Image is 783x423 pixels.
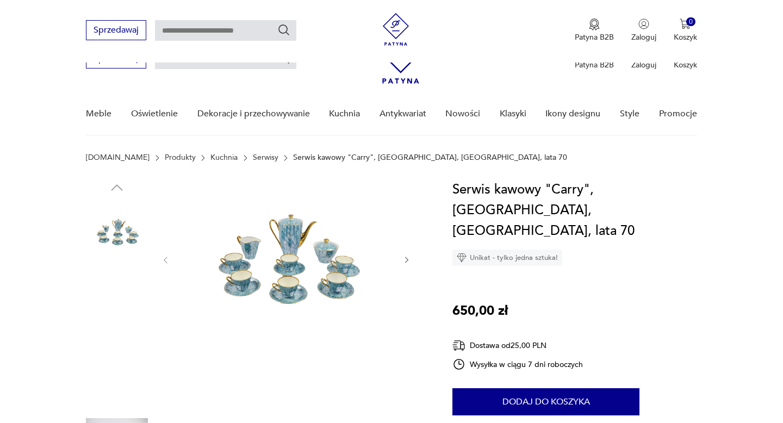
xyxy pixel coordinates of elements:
button: Sprzedawaj [86,20,146,40]
a: [DOMAIN_NAME] [86,153,150,162]
button: Patyna B2B [575,18,614,42]
a: Produkty [165,153,196,162]
button: Dodaj do koszyka [452,388,639,415]
a: Ikony designu [545,93,600,135]
p: 650,00 zł [452,301,508,321]
a: Dekoracje i przechowywanie [197,93,310,135]
a: Style [620,93,639,135]
img: Ikona dostawy [452,339,465,352]
button: Szukaj [277,23,290,36]
a: Sprzedawaj [86,27,146,35]
a: Kuchnia [210,153,238,162]
h1: Serwis kawowy "Carry", [GEOGRAPHIC_DATA], [GEOGRAPHIC_DATA], lata 70 [452,179,697,241]
img: Ikonka użytkownika [638,18,649,29]
button: 0Koszyk [674,18,697,42]
a: Nowości [445,93,480,135]
a: Oświetlenie [131,93,178,135]
a: Sprzedawaj [86,55,146,63]
a: Serwisy [253,153,278,162]
a: Meble [86,93,111,135]
img: Ikona koszyka [680,18,691,29]
p: Koszyk [674,60,697,70]
img: Ikona medalu [589,18,600,30]
div: 0 [686,17,695,27]
a: Ikona medaluPatyna B2B [575,18,614,42]
p: Patyna B2B [575,32,614,42]
div: Dostawa od 25,00 PLN [452,339,583,352]
img: Zdjęcie produktu Serwis kawowy "Carry", Włocławek, Polska, lata 70 [181,179,391,339]
p: Serwis kawowy "Carry", [GEOGRAPHIC_DATA], [GEOGRAPHIC_DATA], lata 70 [293,153,567,162]
img: Ikona diamentu [457,253,467,263]
p: Zaloguj [631,60,656,70]
div: Unikat - tylko jedna sztuka! [452,250,562,266]
p: Patyna B2B [575,60,614,70]
p: Koszyk [674,32,697,42]
button: Zaloguj [631,18,656,42]
img: Zdjęcie produktu Serwis kawowy "Carry", Włocławek, Polska, lata 70 [86,201,148,263]
a: Kuchnia [329,93,360,135]
a: Antykwariat [380,93,426,135]
img: Patyna - sklep z meblami i dekoracjami vintage [380,13,412,46]
div: Wysyłka w ciągu 7 dni roboczych [452,358,583,371]
p: Zaloguj [631,32,656,42]
img: Zdjęcie produktu Serwis kawowy "Carry", Włocławek, Polska, lata 70 [86,271,148,333]
a: Klasyki [500,93,526,135]
a: Promocje [659,93,697,135]
img: Zdjęcie produktu Serwis kawowy "Carry", Włocławek, Polska, lata 70 [86,340,148,402]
